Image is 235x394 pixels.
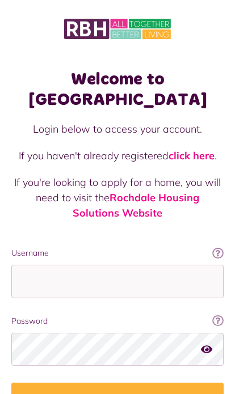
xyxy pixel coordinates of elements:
[11,247,224,259] label: Username
[11,69,224,110] h1: Welcome to [GEOGRAPHIC_DATA]
[73,191,199,219] a: Rochdale Housing Solutions Website
[11,121,224,137] p: Login below to access your account.
[64,17,171,41] img: MyRBH
[11,315,224,327] label: Password
[169,149,215,162] a: click here
[11,148,224,163] p: If you haven't already registered .
[11,175,224,221] p: If you're looking to apply for a home, you will need to visit the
